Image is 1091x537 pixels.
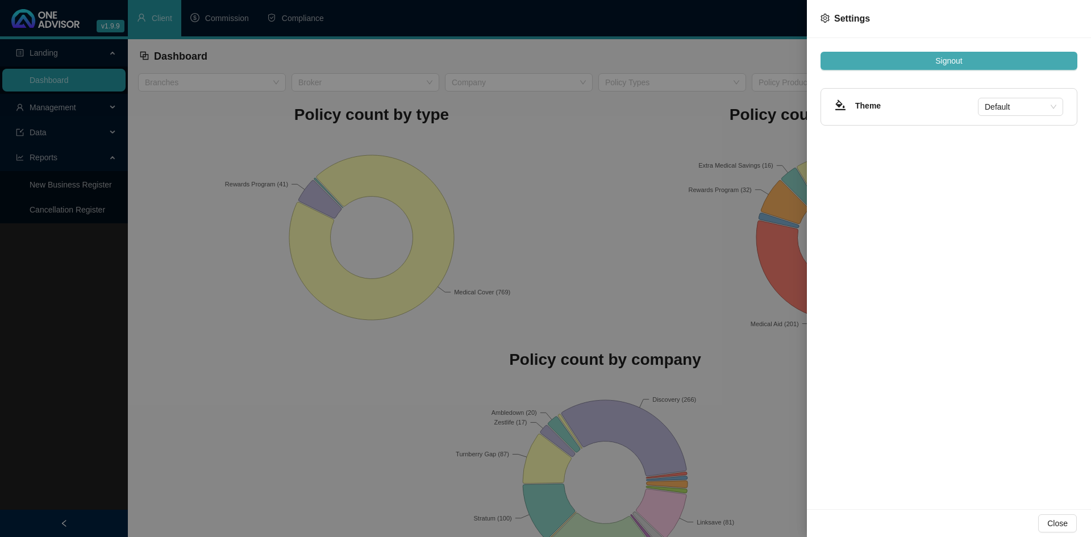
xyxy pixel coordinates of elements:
button: Close [1038,514,1077,532]
span: Default [985,98,1056,115]
h4: Theme [855,99,978,112]
button: Signout [821,52,1077,70]
span: Close [1047,517,1068,530]
span: setting [821,14,830,23]
span: Signout [935,55,962,67]
span: Settings [834,14,870,23]
span: bg-colors [835,99,846,111]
